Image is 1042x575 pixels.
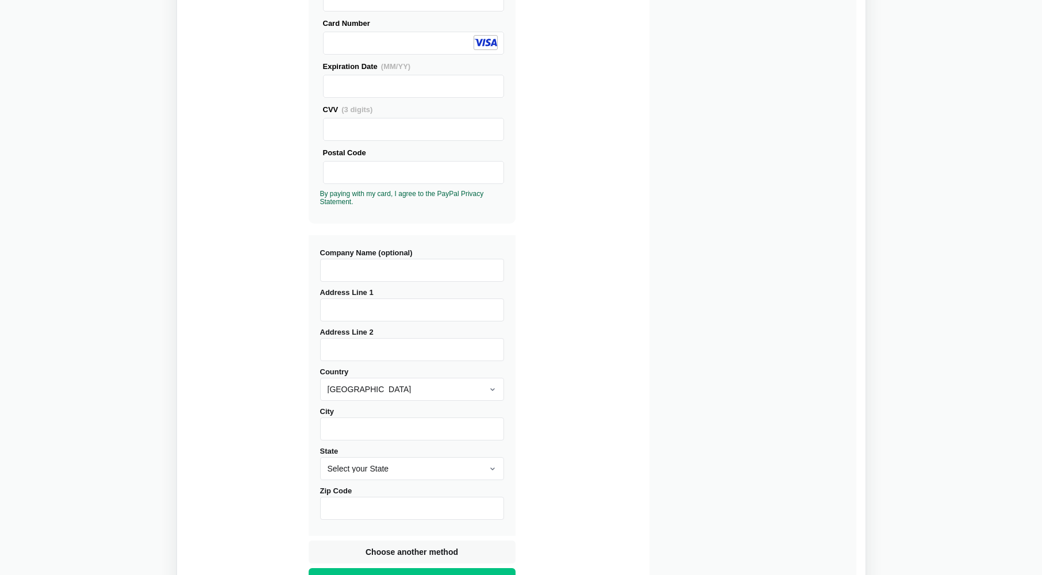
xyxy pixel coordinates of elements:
[323,60,504,72] div: Expiration Date
[328,162,499,183] iframe: Secure Credit Card Frame - Postal Code
[320,288,504,321] label: Address Line 1
[320,407,504,440] label: City
[323,17,504,29] div: Card Number
[323,103,504,116] div: CVV
[328,75,499,97] iframe: Secure Credit Card Frame - Expiration Date
[320,328,504,361] label: Address Line 2
[320,190,484,206] a: By paying with my card, I agree to the PayPal Privacy Statement.
[363,546,460,558] span: Choose another method
[320,457,504,480] select: State
[320,298,504,321] input: Address Line 1
[320,378,504,401] select: Country
[320,417,504,440] input: City
[320,259,504,282] input: Company Name (optional)
[328,32,499,54] iframe: Secure Credit Card Frame - Credit Card Number
[320,248,504,282] label: Company Name (optional)
[341,105,372,114] span: (3 digits)
[320,338,504,361] input: Address Line 2
[328,118,499,140] iframe: Secure Credit Card Frame - CVV
[320,486,504,520] label: Zip Code
[381,62,410,71] span: (MM/YY)
[309,540,516,563] button: Choose another method
[323,147,504,159] div: Postal Code
[320,367,504,401] label: Country
[320,447,504,480] label: State
[320,497,504,520] input: Zip Code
